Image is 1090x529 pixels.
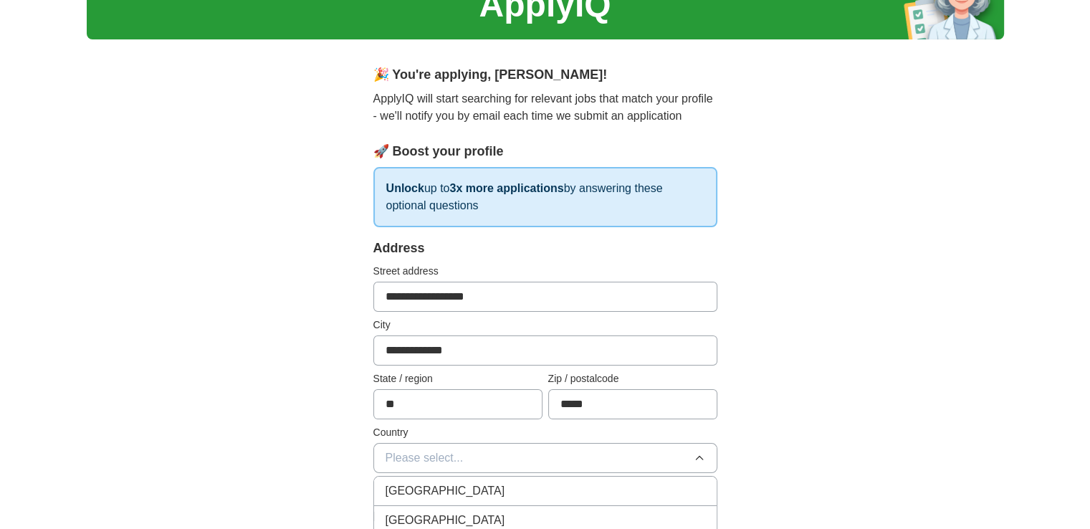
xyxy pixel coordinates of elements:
[373,167,717,227] p: up to by answering these optional questions
[449,182,563,194] strong: 3x more applications
[373,264,717,279] label: Street address
[386,182,424,194] strong: Unlock
[373,443,717,473] button: Please select...
[386,449,464,467] span: Please select...
[373,318,717,333] label: City
[386,512,505,529] span: [GEOGRAPHIC_DATA]
[373,142,717,161] div: 🚀 Boost your profile
[386,482,505,500] span: [GEOGRAPHIC_DATA]
[548,371,717,386] label: Zip / postalcode
[373,371,542,386] label: State / region
[373,239,717,258] div: Address
[373,90,717,125] p: ApplyIQ will start searching for relevant jobs that match your profile - we'll notify you by emai...
[373,425,717,440] label: Country
[373,65,717,85] div: 🎉 You're applying , [PERSON_NAME] !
